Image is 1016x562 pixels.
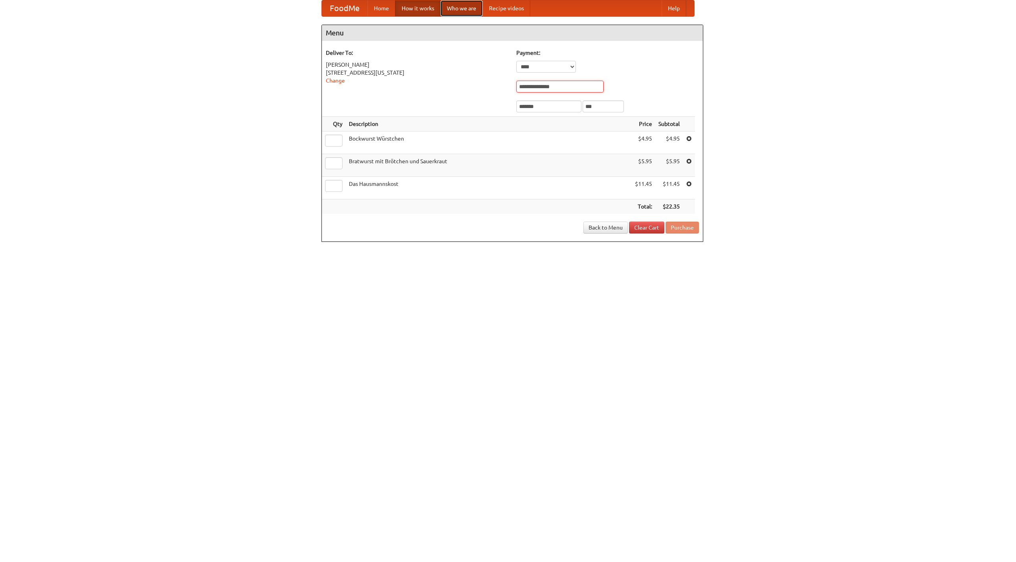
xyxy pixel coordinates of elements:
[632,177,655,199] td: $11.45
[632,154,655,177] td: $5.95
[655,199,683,214] th: $22.35
[346,154,632,177] td: Bratwurst mit Brötchen und Sauerkraut
[368,0,395,16] a: Home
[441,0,483,16] a: Who we are
[632,131,655,154] td: $4.95
[666,222,699,234] button: Purchase
[346,177,632,199] td: Das Hausmannskost
[655,131,683,154] td: $4.95
[346,117,632,131] th: Description
[655,177,683,199] td: $11.45
[395,0,441,16] a: How it works
[346,131,632,154] td: Bockwurst Würstchen
[662,0,686,16] a: Help
[326,61,508,69] div: [PERSON_NAME]
[326,77,345,84] a: Change
[322,25,703,41] h4: Menu
[632,117,655,131] th: Price
[483,0,530,16] a: Recipe videos
[322,0,368,16] a: FoodMe
[326,49,508,57] h5: Deliver To:
[655,154,683,177] td: $5.95
[516,49,699,57] h5: Payment:
[326,69,508,77] div: [STREET_ADDRESS][US_STATE]
[629,222,664,234] a: Clear Cart
[322,117,346,131] th: Qty
[583,222,628,234] a: Back to Menu
[632,199,655,214] th: Total:
[655,117,683,131] th: Subtotal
